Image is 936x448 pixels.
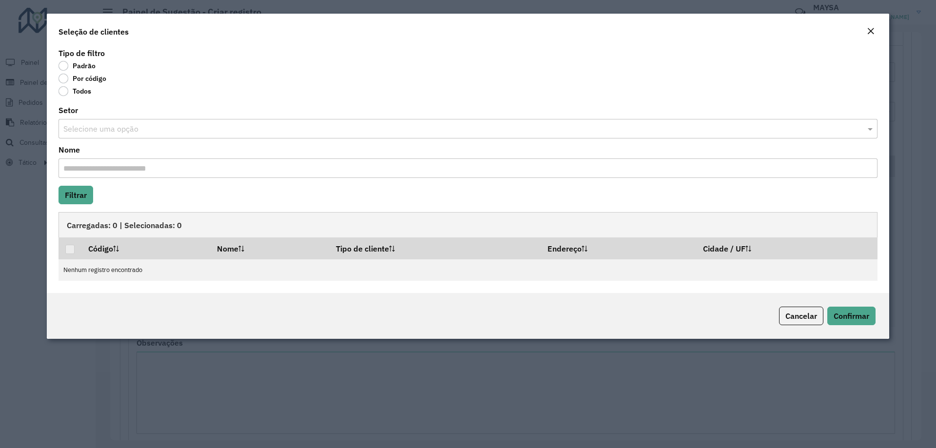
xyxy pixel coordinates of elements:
[329,238,541,259] th: Tipo de cliente
[697,238,877,259] th: Cidade / UF
[867,27,875,35] em: Fechar
[81,238,210,259] th: Código
[779,307,823,325] button: Cancelar
[864,25,877,38] button: Close
[58,104,78,116] label: Setor
[211,238,330,259] th: Nome
[58,86,91,96] label: Todos
[58,144,80,156] label: Nome
[58,26,129,38] h4: Seleção de clientes
[827,307,876,325] button: Confirmar
[541,238,697,259] th: Endereço
[834,311,869,321] span: Confirmar
[785,311,817,321] span: Cancelar
[58,74,106,83] label: Por código
[58,212,877,237] div: Carregadas: 0 | Selecionadas: 0
[58,61,96,71] label: Padrão
[58,259,877,281] td: Nenhum registro encontrado
[58,186,93,204] button: Filtrar
[58,47,105,59] label: Tipo de filtro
